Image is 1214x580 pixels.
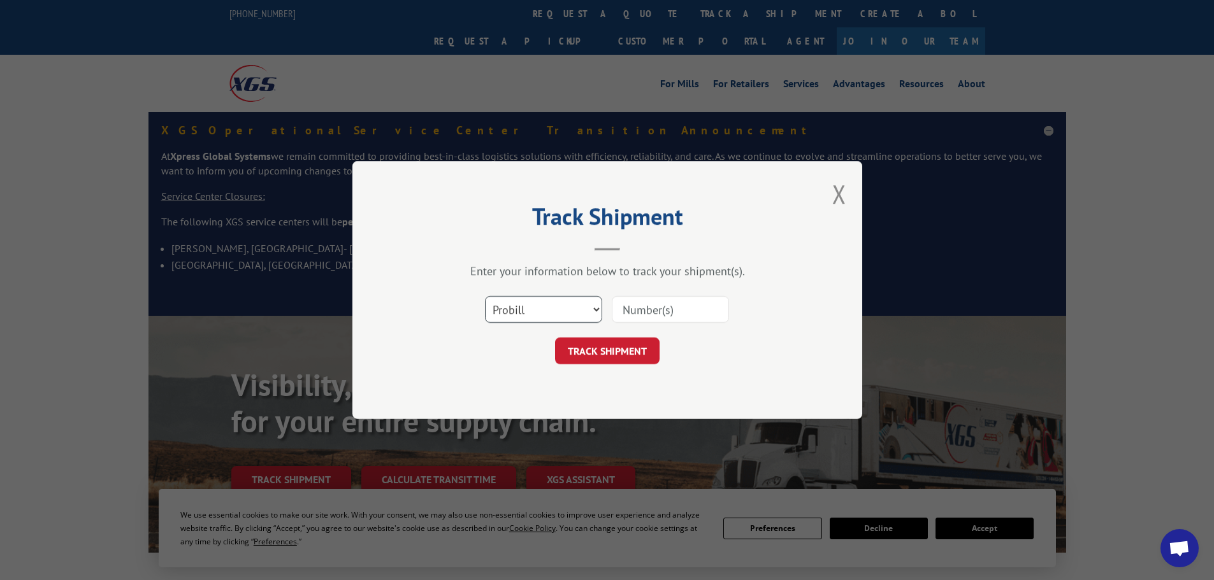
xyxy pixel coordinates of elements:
[1160,529,1199,567] a: Open chat
[555,337,660,364] button: TRACK SHIPMENT
[832,177,846,211] button: Close modal
[416,208,798,232] h2: Track Shipment
[416,264,798,278] div: Enter your information below to track your shipment(s).
[612,296,729,323] input: Number(s)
